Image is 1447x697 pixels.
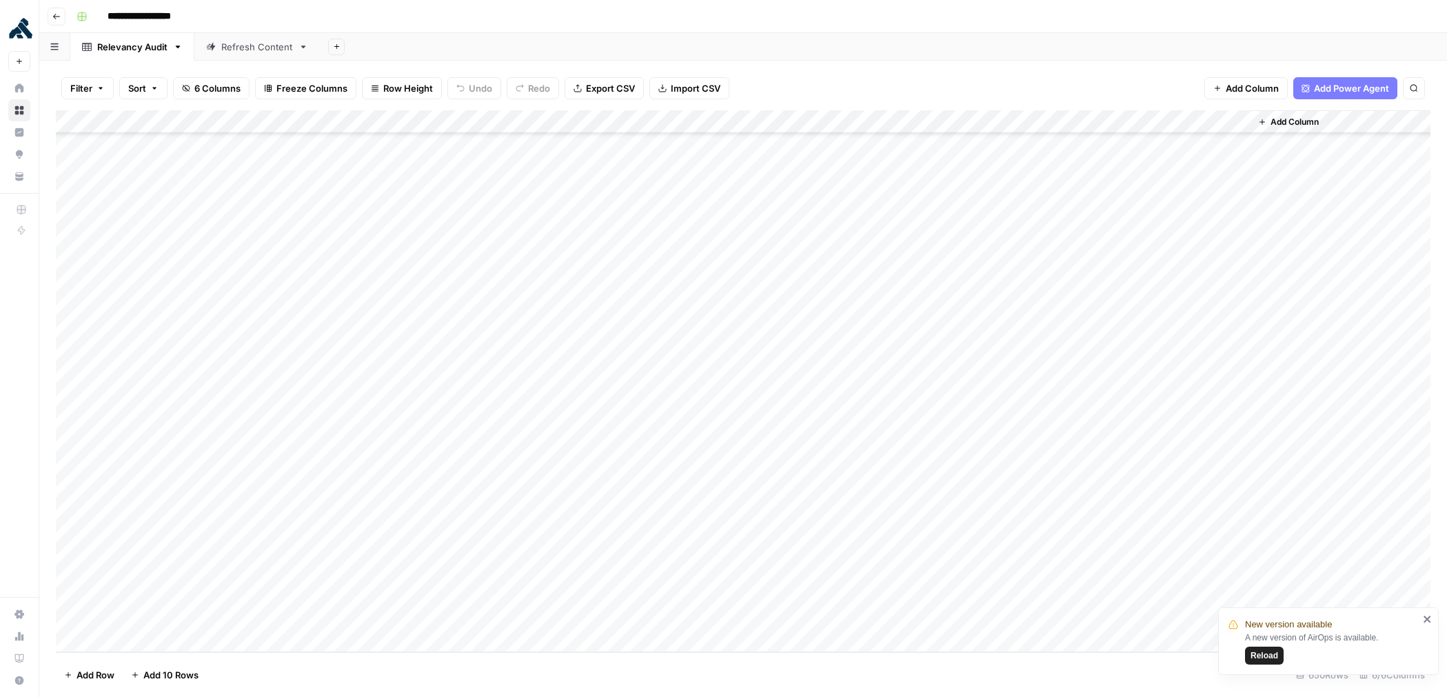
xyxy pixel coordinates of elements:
[565,77,644,99] button: Export CSV
[1226,81,1279,95] span: Add Column
[8,16,33,41] img: Kong Logo
[1314,81,1389,95] span: Add Power Agent
[276,81,347,95] span: Freeze Columns
[383,81,433,95] span: Row Height
[1271,116,1319,128] span: Add Column
[1245,632,1419,665] div: A new version of AirOps is available.
[1253,113,1324,131] button: Add Column
[8,669,30,691] button: Help + Support
[1245,618,1332,632] span: New version available
[123,664,207,686] button: Add 10 Rows
[8,77,30,99] a: Home
[469,81,492,95] span: Undo
[173,77,250,99] button: 6 Columns
[586,81,635,95] span: Export CSV
[1293,77,1397,99] button: Add Power Agent
[1291,664,1354,686] div: 650 Rows
[56,664,123,686] button: Add Row
[1423,614,1433,625] button: close
[194,81,241,95] span: 6 Columns
[128,81,146,95] span: Sort
[8,11,30,46] button: Workspace: Kong
[649,77,729,99] button: Import CSV
[671,81,720,95] span: Import CSV
[194,33,320,61] a: Refresh Content
[8,121,30,143] a: Insights
[8,625,30,647] a: Usage
[1204,77,1288,99] button: Add Column
[8,647,30,669] a: Learning Hub
[119,77,168,99] button: Sort
[1251,649,1278,662] span: Reload
[362,77,442,99] button: Row Height
[70,81,92,95] span: Filter
[8,143,30,165] a: Opportunities
[8,99,30,121] a: Browse
[255,77,356,99] button: Freeze Columns
[8,165,30,188] a: Your Data
[8,603,30,625] a: Settings
[97,40,168,54] div: Relevancy Audit
[70,33,194,61] a: Relevancy Audit
[1245,647,1284,665] button: Reload
[528,81,550,95] span: Redo
[143,668,199,682] span: Add 10 Rows
[1354,664,1430,686] div: 6/6 Columns
[77,668,114,682] span: Add Row
[447,77,501,99] button: Undo
[507,77,559,99] button: Redo
[221,40,293,54] div: Refresh Content
[61,77,114,99] button: Filter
